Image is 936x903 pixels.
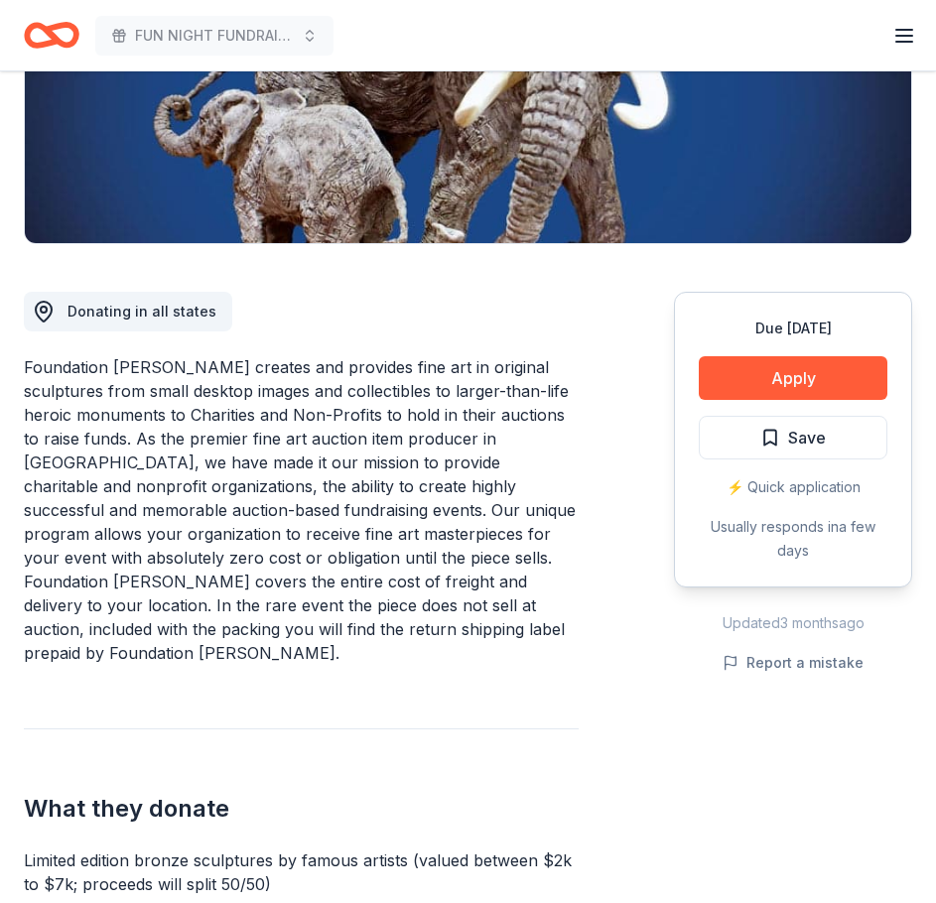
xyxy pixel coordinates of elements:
[723,651,864,675] button: Report a mistake
[95,16,334,56] button: FUN NIGHT FUNDRAISER
[24,848,579,896] div: Limited edition bronze sculptures by famous artists (valued between $2k to $7k; proceeds will spl...
[788,425,826,451] span: Save
[699,356,887,400] button: Apply
[24,12,79,59] a: Home
[67,303,216,320] span: Donating in all states
[135,24,294,48] span: FUN NIGHT FUNDRAISER
[699,475,887,499] div: ⚡️ Quick application
[699,317,887,340] div: Due [DATE]
[24,793,579,825] h2: What they donate
[699,416,887,459] button: Save
[674,611,912,635] div: Updated 3 months ago
[699,515,887,563] div: Usually responds in a few days
[24,355,579,665] div: Foundation [PERSON_NAME] creates and provides fine art in original sculptures from small desktop ...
